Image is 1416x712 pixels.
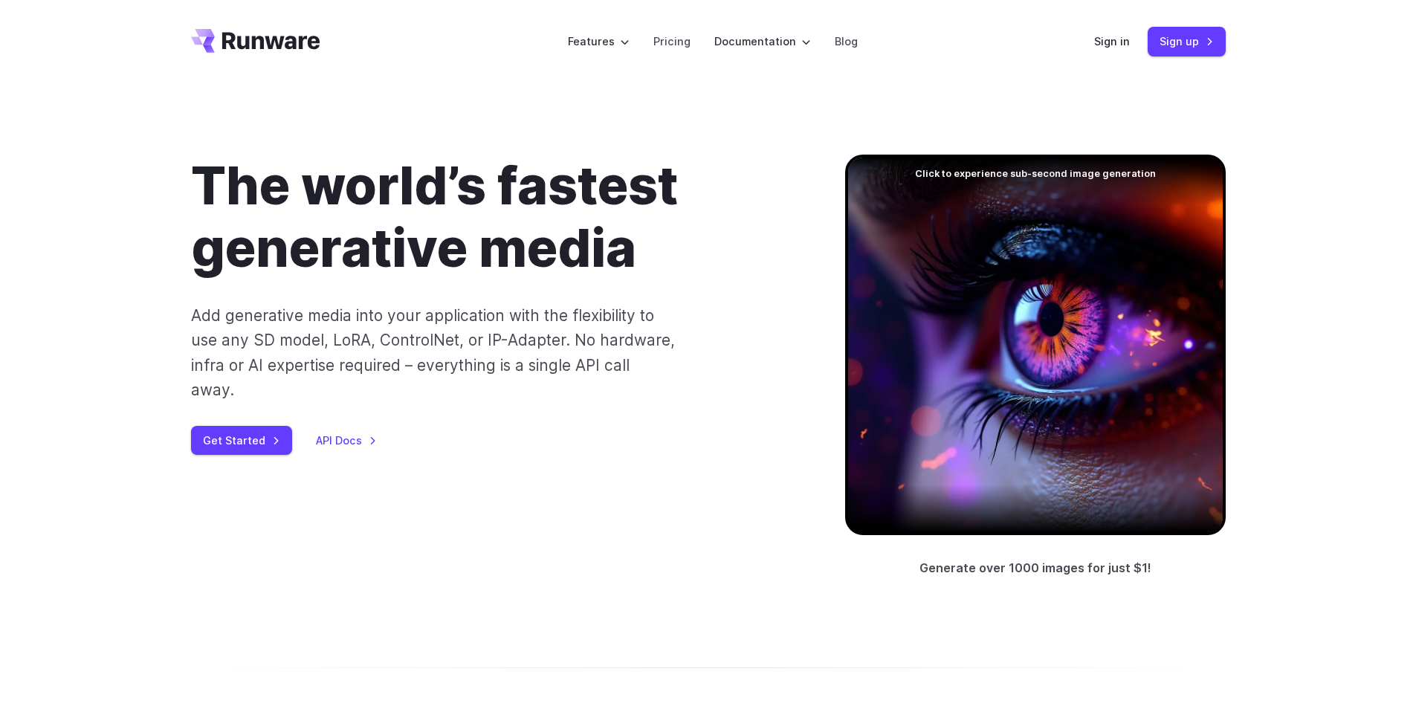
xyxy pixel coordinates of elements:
[191,303,676,402] p: Add generative media into your application with the flexibility to use any SD model, LoRA, Contro...
[835,33,858,50] a: Blog
[568,33,630,50] label: Features
[191,29,320,53] a: Go to /
[191,426,292,455] a: Get Started
[1094,33,1130,50] a: Sign in
[316,432,377,449] a: API Docs
[714,33,811,50] label: Documentation
[191,155,798,279] h1: The world’s fastest generative media
[1148,27,1226,56] a: Sign up
[653,33,691,50] a: Pricing
[919,559,1151,578] p: Generate over 1000 images for just $1!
